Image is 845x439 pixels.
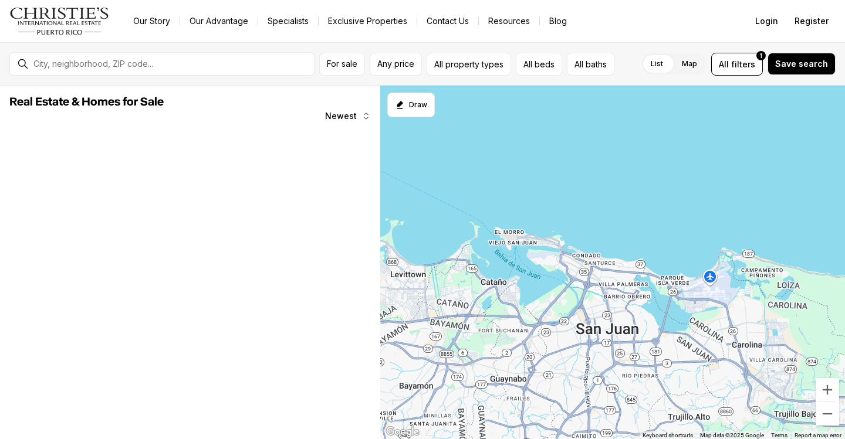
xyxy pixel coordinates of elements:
[567,53,614,76] button: All baths
[760,51,762,60] span: 1
[700,432,764,438] span: Map data ©2025 Google
[672,53,707,74] label: Map
[9,7,110,35] img: logo
[325,111,357,121] span: Newest
[755,16,778,26] span: Login
[719,58,729,70] span: All
[787,9,836,33] button: Register
[731,58,755,70] span: filters
[540,13,576,29] a: Blog
[516,53,562,76] button: All beds
[124,13,180,29] a: Our Story
[258,13,318,29] a: Specialists
[370,53,422,76] button: Any price
[417,13,478,29] button: Contact Us
[9,96,164,108] span: Real Estate & Homes for Sale
[319,53,365,76] button: For sale
[387,93,435,117] button: Start drawing
[479,13,539,29] a: Resources
[711,53,763,76] button: Allfilters1
[318,104,378,128] button: Newest
[795,432,841,438] a: Report a map error
[327,59,357,69] span: For sale
[795,16,829,26] span: Register
[377,59,414,69] span: Any price
[641,53,672,74] label: List
[427,53,511,76] button: All property types
[319,13,417,29] a: Exclusive Properties
[768,53,836,75] button: Save search
[180,13,258,29] a: Our Advantage
[748,9,785,33] button: Login
[775,59,828,69] span: Save search
[816,378,839,401] button: Zoom in
[771,432,787,438] a: Terms (opens in new tab)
